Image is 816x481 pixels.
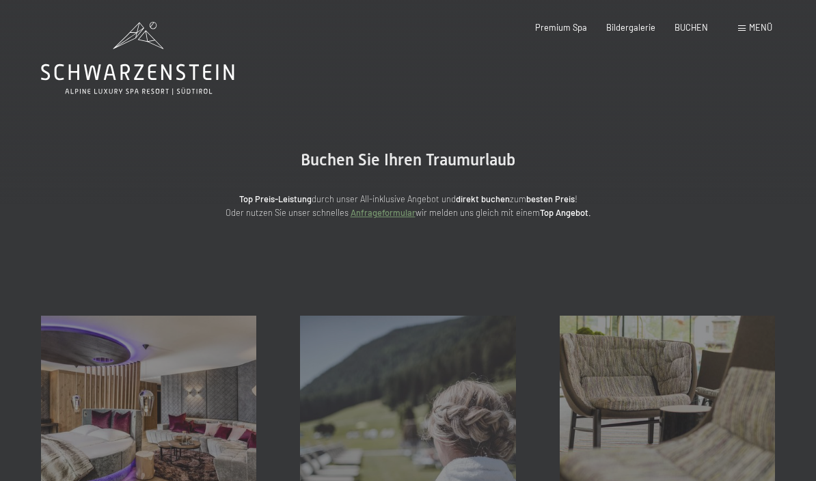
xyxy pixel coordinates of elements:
[135,192,681,220] p: durch unser All-inklusive Angebot und zum ! Oder nutzen Sie unser schnelles wir melden uns gleich...
[749,22,772,33] span: Menü
[606,22,655,33] a: Bildergalerie
[456,193,510,204] strong: direkt buchen
[301,150,515,169] span: Buchen Sie Ihren Traumurlaub
[540,207,591,218] strong: Top Angebot.
[526,193,575,204] strong: besten Preis
[239,193,312,204] strong: Top Preis-Leistung
[675,22,708,33] a: BUCHEN
[351,207,416,218] a: Anfrageformular
[535,22,587,33] a: Premium Spa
